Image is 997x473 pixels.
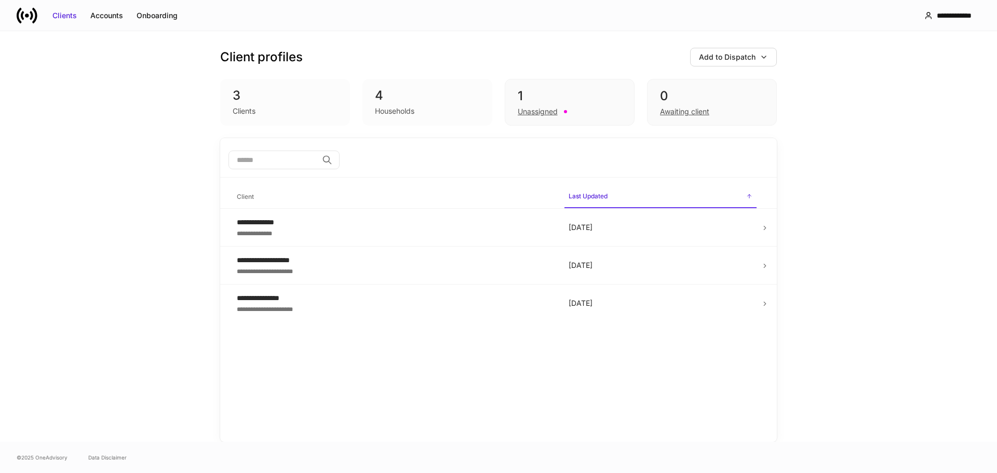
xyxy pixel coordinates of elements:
h6: Client [237,192,254,201]
div: 4 [375,87,480,104]
div: Accounts [90,10,123,21]
div: Clients [52,10,77,21]
button: Clients [46,7,84,24]
div: Onboarding [137,10,178,21]
div: Unassigned [518,106,558,117]
button: Onboarding [130,7,184,24]
h3: Client profiles [220,49,303,65]
div: 1Unassigned [505,79,635,126]
div: 0 [660,88,764,104]
div: 3 [233,87,338,104]
span: Last Updated [564,186,757,208]
p: [DATE] [569,298,752,308]
h6: Last Updated [569,191,608,201]
div: Households [375,106,414,116]
div: Add to Dispatch [699,52,756,62]
p: [DATE] [569,260,752,271]
a: Data Disclaimer [88,453,127,462]
div: Awaiting client [660,106,709,117]
button: Accounts [84,7,130,24]
div: Clients [233,106,255,116]
div: 1 [518,88,622,104]
p: [DATE] [569,222,752,233]
span: © 2025 OneAdvisory [17,453,68,462]
div: 0Awaiting client [647,79,777,126]
button: Add to Dispatch [690,48,777,66]
span: Client [233,186,556,208]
